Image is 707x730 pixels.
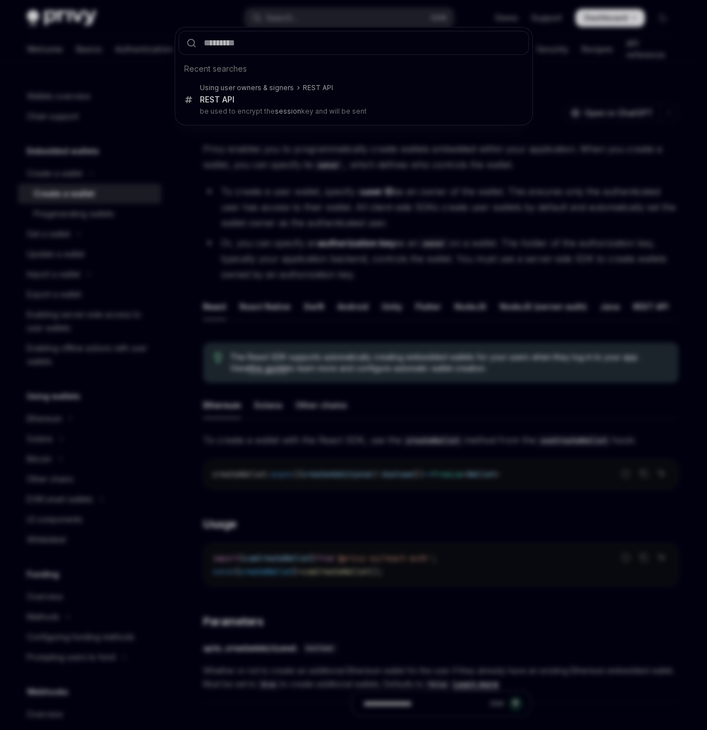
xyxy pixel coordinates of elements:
p: be used to encrypt the key and will be sent [200,107,505,116]
span: Recent searches [184,63,247,74]
div: REST API [200,95,235,105]
div: REST API [303,83,333,92]
b: session [275,107,301,115]
div: Using user owners & signers [200,83,294,92]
